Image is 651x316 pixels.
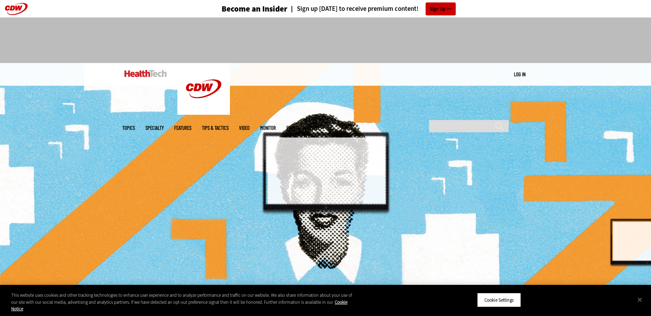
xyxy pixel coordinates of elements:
[632,292,647,307] button: Close
[174,125,191,131] a: Features
[310,125,325,131] span: More
[260,125,276,131] a: MonITor
[426,2,456,15] a: Sign Up
[177,109,230,117] a: CDW
[477,293,521,307] button: Cookie Settings
[287,6,419,12] a: Sign up [DATE] to receive premium content!
[11,299,347,312] a: More information about your privacy
[177,63,230,115] img: Home
[202,125,229,131] a: Tips & Tactics
[286,125,300,131] a: Events
[222,5,287,13] h3: Become an Insider
[514,71,525,77] a: Log in
[124,70,167,77] img: Home
[145,125,164,131] span: Specialty
[122,125,135,131] span: Topics
[198,24,453,56] iframe: advertisement
[514,71,525,78] div: User menu
[11,292,358,313] div: This website uses cookies and other tracking technologies to enhance user experience and to analy...
[239,125,250,131] a: Video
[195,5,287,13] a: Become an Insider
